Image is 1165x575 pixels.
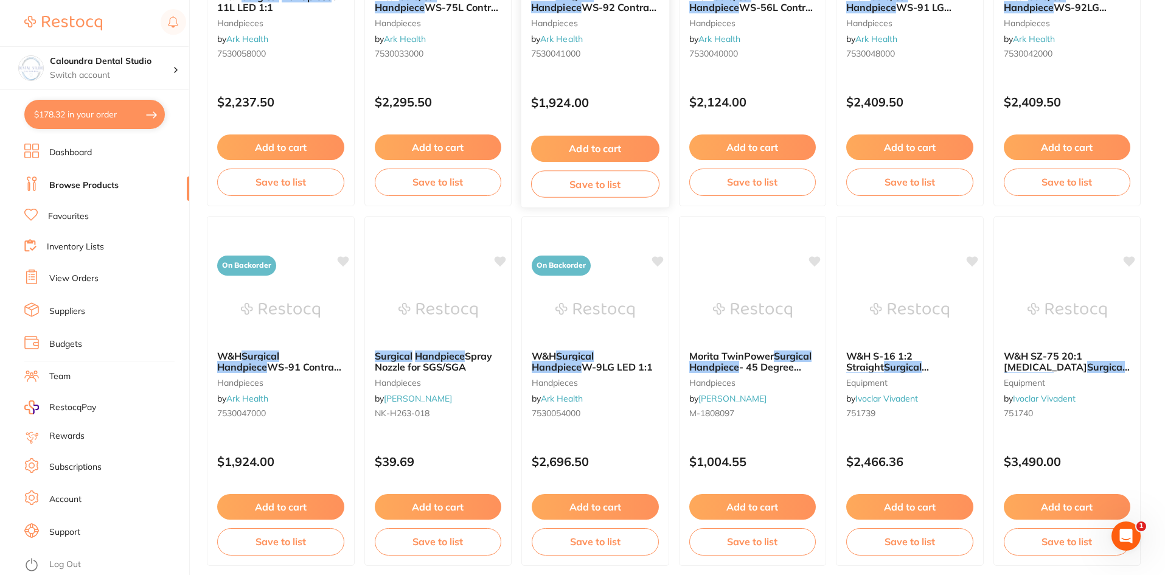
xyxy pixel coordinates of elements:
img: W&H S-16 1:2 Straight Surgical Handpiece Without Light [870,280,949,341]
span: Spray Nozzle for SGS/SGA [375,350,492,373]
button: Add to cart [1004,494,1131,520]
a: Suppliers [49,305,85,318]
p: Switch account [50,69,173,82]
button: Log Out [24,556,186,575]
span: W&H [532,350,556,362]
small: handpieces [1004,18,1131,28]
button: Save to list [689,528,816,555]
a: Dashboard [49,147,92,159]
button: Add to cart [689,134,816,160]
p: $2,696.50 [532,455,659,469]
a: Ark Health [384,33,426,44]
em: Surgical [774,350,812,362]
span: Without Light [896,372,961,385]
a: Ivoclar Vivadent [855,393,918,404]
span: 7530041000 [531,48,580,59]
a: Ark Health [855,33,897,44]
small: handpieces [689,378,816,388]
a: Budgets [49,338,82,350]
img: W&H Surgical Handpiece WS-91 Contra-angle 1:2.7 [241,280,320,341]
span: by [217,33,268,44]
p: $2,409.50 [846,95,973,109]
a: Browse Products [49,179,119,192]
img: Surgical Handpiece Spray Nozzle for SGS/SGA [398,280,478,341]
em: Surgical [242,350,279,362]
a: Restocq Logo [24,9,102,37]
span: NK-H263-018 [375,408,429,419]
b: W&H S-16 1:2 Straight Surgical Handpiece Without Light [846,350,973,373]
span: WS-56L Contra-angle LED 1:1 [689,1,816,24]
a: Inventory Lists [47,241,104,253]
span: 751739 [846,408,875,419]
button: Add to cart [846,134,973,160]
em: Handpiece [1004,372,1054,385]
button: Add to cart [532,494,659,520]
p: $1,924.00 [217,455,344,469]
span: Morita TwinPower [689,350,774,362]
small: handpieces [375,378,502,388]
span: by [375,393,452,404]
em: Handpiece [846,372,896,385]
span: by [375,33,426,44]
small: equipment [846,378,973,388]
button: Add to cart [217,494,344,520]
em: Handpiece [689,361,739,373]
p: $2,124.00 [689,95,816,109]
span: WS-91 Contra-angle 1:2.7 [217,361,341,384]
img: W&H SZ-75 20:1 Zygoma Surgical Handpiece [1028,280,1107,341]
em: Handpiece [1004,1,1054,13]
span: WS-92 Contra-angle 1:2.7 [531,1,656,25]
em: Handpiece [375,1,425,13]
span: 7530048000 [846,48,895,59]
em: Handpiece [415,350,465,362]
span: by [1004,33,1055,44]
button: Save to list [846,528,973,555]
span: W&H S-16 1:2 Straight [846,350,913,373]
b: Morita TwinPower Surgical Handpiece - 45 Degree Angle - Optic - KaVo Fitting [689,350,816,373]
p: $39.69 [375,455,502,469]
b: Surgical Handpiece Spray Nozzle for SGS/SGA [375,350,502,373]
h4: Caloundra Dental Studio [50,55,173,68]
span: On Backorder [217,256,276,276]
button: Save to list [1004,169,1131,195]
span: M-1808097 [689,408,734,419]
em: Handpiece [846,1,896,13]
span: by [846,33,897,44]
button: Add to cart [1004,134,1131,160]
img: W&H Surgical Handpiece W-9LG LED 1:1 [555,280,635,341]
small: handpieces [532,378,659,388]
span: 7530033000 [375,48,423,59]
a: Ark Health [226,393,268,404]
span: On Backorder [532,256,591,276]
span: by [689,393,767,404]
img: Caloundra Dental Studio [19,56,43,80]
span: WS-91 LG Contra-angle 1:1 [846,1,951,24]
em: Surgical [556,350,594,362]
button: Save to list [375,528,502,555]
em: Surgical [884,361,922,373]
span: WS-92LG Contra-angle LED 1:1 [1004,1,1107,24]
p: $2,295.50 [375,95,502,109]
button: Save to list [217,528,344,555]
button: Save to list [217,169,344,195]
a: Rewards [49,430,85,442]
a: Account [49,493,82,506]
em: Handpiece [689,1,739,13]
button: Save to list [846,169,973,195]
em: Surgical [1087,361,1125,373]
small: handpieces [689,18,816,28]
a: Ark Health [226,33,268,44]
a: [PERSON_NAME] [698,393,767,404]
p: $2,409.50 [1004,95,1131,109]
span: WS-75L Contra-angle LED 20:1 [375,1,501,24]
img: Morita TwinPower Surgical Handpiece - 45 Degree Angle - Optic - KaVo Fitting [713,280,792,341]
p: $2,237.50 [217,95,344,109]
span: by [532,393,583,404]
a: Log Out [49,559,81,571]
a: [PERSON_NAME] [384,393,452,404]
b: W&H Surgical Handpiece WS-91 Contra-angle 1:2.7 [217,350,344,373]
span: W-9LG LED 1:1 [582,361,653,373]
small: equipment [1004,378,1131,388]
p: $1,924.00 [531,96,659,110]
span: by [1004,393,1076,404]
